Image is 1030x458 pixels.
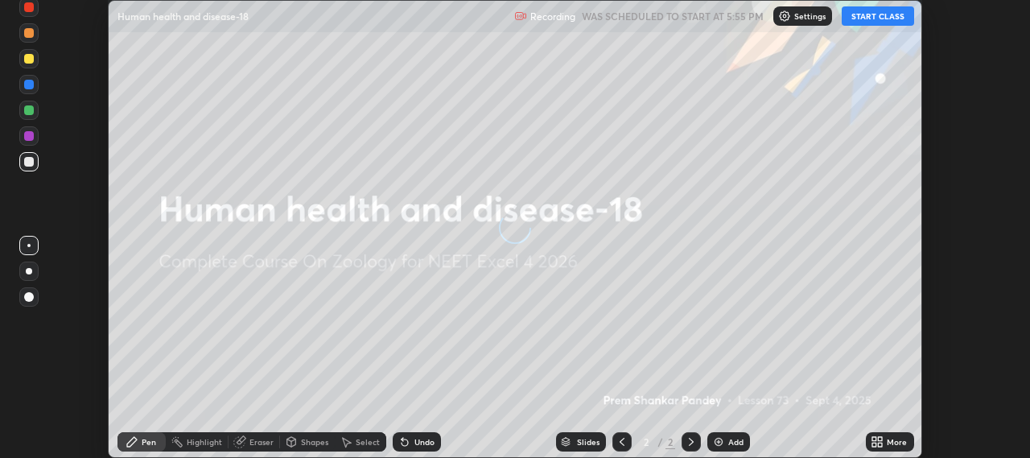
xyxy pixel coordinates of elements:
[142,438,156,446] div: Pen
[842,6,914,26] button: START CLASS
[728,438,744,446] div: Add
[414,438,435,446] div: Undo
[582,9,764,23] h5: WAS SCHEDULED TO START AT 5:55 PM
[301,438,328,446] div: Shapes
[530,10,575,23] p: Recording
[249,438,274,446] div: Eraser
[514,10,527,23] img: recording.375f2c34.svg
[778,10,791,23] img: class-settings-icons
[657,437,662,447] div: /
[638,437,654,447] div: 2
[887,438,907,446] div: More
[356,438,380,446] div: Select
[187,438,222,446] div: Highlight
[117,10,249,23] p: Human health and disease-18
[794,12,826,20] p: Settings
[712,435,725,448] img: add-slide-button
[665,435,675,449] div: 2
[577,438,599,446] div: Slides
